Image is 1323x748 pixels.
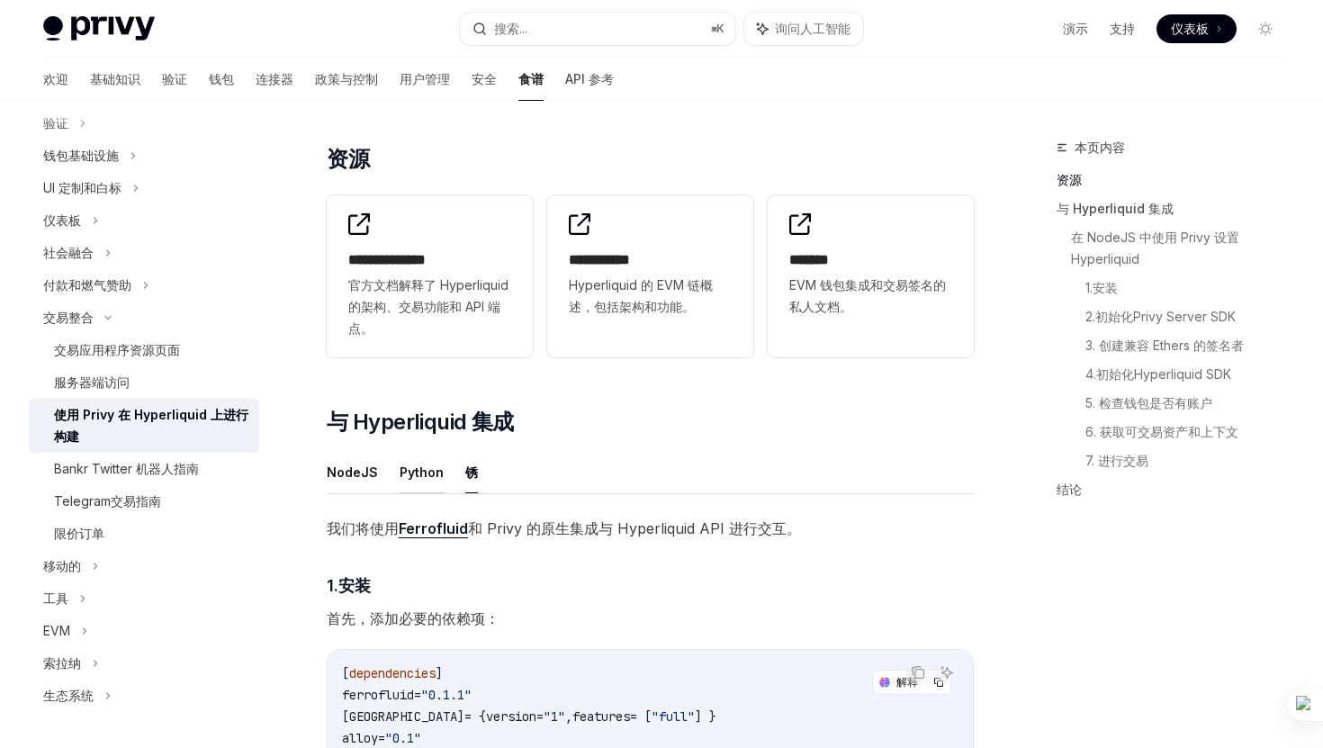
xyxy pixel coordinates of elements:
[378,730,385,746] span: =
[327,451,378,493] button: NodeJS
[43,623,70,638] font: EVM
[315,71,378,86] font: 政策与控制
[1085,280,1118,295] font: 1.安装
[695,708,716,725] span: ] }
[518,58,544,101] a: 食谱
[789,277,946,314] font: EVM 钱包集成和交易签名的私人文档。
[630,708,652,725] span: = [
[327,146,369,172] font: 资源
[54,493,161,509] font: Telegram交易指南
[342,730,378,746] span: alloy
[400,451,444,493] button: Python
[90,71,140,86] font: 基础知识
[460,13,734,45] button: 搜索...⌘K
[1085,366,1231,382] font: 4.初始化Hyperliquid SDK
[1071,230,1243,266] font: 在 NodeJS 中使用 Privy 设置 Hyperliquid
[43,310,94,325] font: 交易整合
[1071,223,1294,274] a: 在 NodeJS 中使用 Privy 设置 Hyperliquid
[1085,424,1238,439] font: 6. 获取可交易资产和上下文
[1085,302,1294,331] a: 2.初始化Privy Server SDK
[399,519,468,538] a: Ferrofluid
[43,16,155,41] img: 灯光标志
[43,71,68,86] font: 欢迎
[1110,20,1135,38] a: 支持
[54,407,248,444] font: 使用 Privy 在 Hyperliquid 上进行构建
[569,277,713,314] font: Hyperliquid 的 EVM 链概述，包括架构和功能。
[342,708,464,725] span: [GEOGRAPHIC_DATA]
[400,464,444,480] font: Python
[400,71,450,86] font: 用户管理
[572,708,630,725] span: features
[1085,274,1294,302] a: 1.安装
[327,464,378,480] font: NodeJS
[43,212,81,228] font: 仪表板
[775,21,850,36] font: 询问人工智能
[348,277,508,336] font: 官方文档解释了 Hyperliquid 的架构、交易功能和 API 端点。
[1156,14,1237,43] a: 仪表板
[494,21,527,36] font: 搜索...
[414,687,421,703] span: =
[385,730,421,746] span: "0.1"
[436,665,443,681] span: ]
[54,461,199,476] font: Bankr Twitter 机器人指南
[1085,309,1236,324] font: 2.初始化Privy Server SDK
[1057,475,1294,504] a: 结论
[209,71,234,86] font: 钱包
[29,453,259,485] a: Bankr Twitter 机器人指南
[327,519,399,537] font: 我们将使用
[43,148,119,163] font: 钱包基础设施
[906,661,930,684] button: 复制代码块中的内容
[465,464,478,480] font: 锈
[43,180,121,195] font: UI 定制和白标
[1085,331,1294,360] a: 3. 创建兼容 Ethers 的签名者
[400,58,450,101] a: 用户管理
[1251,14,1280,43] button: 切换暗模式
[1085,446,1294,475] a: 7. 进行交易
[1085,389,1294,418] a: 5. 检查钱包是否有账户
[54,526,104,541] font: 限价订单
[711,22,716,35] font: ⌘
[1057,172,1082,187] font: 资源
[565,708,572,725] span: ,
[327,409,513,435] font: 与 Hyperliquid 集成
[652,708,695,725] span: "full"
[1057,194,1294,223] a: 与 Hyperliquid 集成
[744,13,863,45] button: 询问人工智能
[54,342,180,357] font: 交易应用程序资源页面
[43,655,81,671] font: 索拉纳
[256,71,293,86] font: 连接器
[716,22,724,35] font: K
[399,519,468,537] font: Ferrofluid
[349,665,436,681] span: dependencies
[90,58,140,101] a: 基础知识
[209,58,234,101] a: 钱包
[544,708,565,725] span: "1"
[43,558,81,573] font: 移动的
[43,277,131,293] font: 付款和燃气赞助
[162,71,187,86] font: 验证
[29,366,259,399] a: 服务器端访问
[1085,418,1294,446] a: 6. 获取可交易资产和上下文
[29,518,259,550] a: 限价订单
[43,590,68,606] font: 工具
[468,519,801,537] font: 和 Privy 的原生集成与 Hyperliquid API 进行交互。
[421,687,472,703] span: "0.1.1"
[1057,201,1174,216] font: 与 Hyperliquid 集成
[565,58,614,101] a: API 参考
[1085,360,1294,389] a: 4.初始化Hyperliquid SDK
[1085,453,1148,468] font: 7. 进行交易
[464,708,486,725] span: = {
[1063,21,1088,36] font: 演示
[327,609,499,627] font: 首先，添加必要的依赖项：
[472,71,497,86] font: 安全
[342,665,349,681] span: [
[315,58,378,101] a: 政策与控制
[1110,21,1135,36] font: 支持
[342,687,414,703] span: ferrofluid
[327,576,371,595] font: 1.安装
[1075,140,1125,155] font: 本页内容
[565,71,614,86] font: API 参考
[1171,21,1209,36] font: 仪表板
[29,334,259,366] a: 交易应用程序资源页面
[29,485,259,518] a: Telegram交易指南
